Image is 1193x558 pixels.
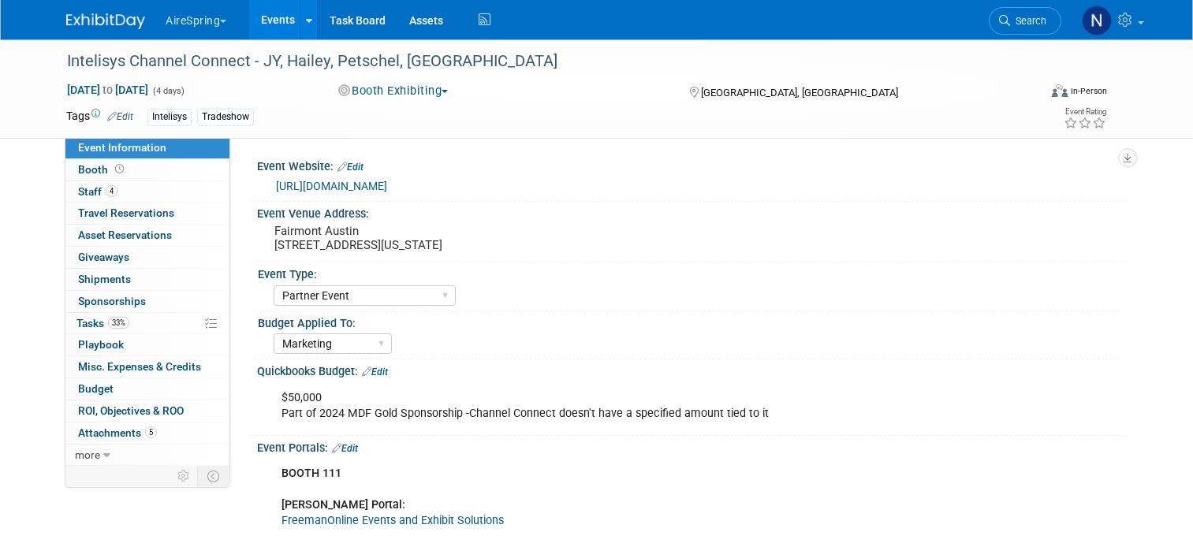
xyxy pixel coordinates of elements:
div: Tradeshow [197,109,254,125]
a: FreemanOnline Events and Exhibit Solutions [281,514,504,527]
a: Misc. Expenses & Credits [65,356,229,378]
span: Attachments [78,426,157,439]
a: Booth [65,159,229,180]
span: Booth not reserved yet [112,163,127,175]
div: Budget Applied To: [258,311,1120,331]
span: [GEOGRAPHIC_DATA], [GEOGRAPHIC_DATA] [701,87,898,99]
td: Tags [66,108,133,126]
a: ROI, Objectives & ROO [65,400,229,422]
a: Asset Reservations [65,225,229,246]
a: Tasks33% [65,313,229,334]
div: Event Rating [1064,108,1106,116]
div: Intelisys [147,109,192,125]
span: Sponsorships [78,295,146,307]
a: [URL][DOMAIN_NAME] [276,180,387,192]
td: Personalize Event Tab Strip [170,466,198,486]
span: (4 days) [151,86,185,96]
div: Event Venue Address: [257,202,1127,221]
span: Booth [78,163,127,176]
div: Intelisys Channel Connect - JY, Hailey, Petschel, [GEOGRAPHIC_DATA] [62,47,1019,76]
div: Event Portals: [257,436,1127,456]
div: In-Person [1070,85,1107,97]
div: Quickbooks Budget: [257,359,1127,380]
span: Shipments [78,273,131,285]
span: Giveaways [78,251,129,263]
span: Playbook [78,338,124,351]
span: ROI, Objectives & ROO [78,404,184,417]
a: Sponsorships [65,291,229,312]
span: 33% [108,317,129,329]
a: Playbook [65,334,229,355]
a: Attachments5 [65,422,229,444]
div: Event Website: [257,154,1127,175]
a: Budget [65,378,229,400]
pre: Fairmont Austin [STREET_ADDRESS][US_STATE] [274,224,602,252]
a: Giveaways [65,247,229,268]
span: Asset Reservations [78,229,172,241]
span: Budget [78,382,114,395]
a: Edit [332,443,358,454]
span: 5 [145,426,157,438]
b: [PERSON_NAME] Portal: [281,498,405,511]
img: Natalie Pyron [1082,6,1112,35]
div: Event Format [953,82,1107,106]
img: ExhibitDay [66,13,145,29]
span: [DATE] [DATE] [66,83,149,97]
a: Staff4 [65,181,229,203]
span: Misc. Expenses & Credits [78,360,201,373]
a: more [65,445,229,466]
button: Booth Exhibiting [333,83,455,99]
a: Edit [107,111,133,122]
span: Event Information [78,141,166,154]
b: BOOTH 111 [281,467,341,480]
a: Edit [337,162,363,173]
span: Tasks [76,317,129,329]
a: Event Information [65,137,229,158]
span: Search [1010,15,1046,27]
div: Event Type: [258,262,1120,282]
span: more [75,448,100,461]
span: Travel Reservations [78,206,174,219]
img: Format-Inperson.png [1052,84,1068,97]
a: Travel Reservations [65,203,229,224]
span: to [100,84,115,96]
a: Edit [362,366,388,378]
a: Shipments [65,269,229,290]
div: $50,000 Part of 2024 MDF Gold Sponsorship -Channel Connect doesn't have a specified amount tied t... [270,382,958,430]
a: Search [989,7,1061,35]
span: Staff [78,185,117,198]
td: Toggle Event Tabs [198,466,230,486]
span: 4 [106,185,117,197]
